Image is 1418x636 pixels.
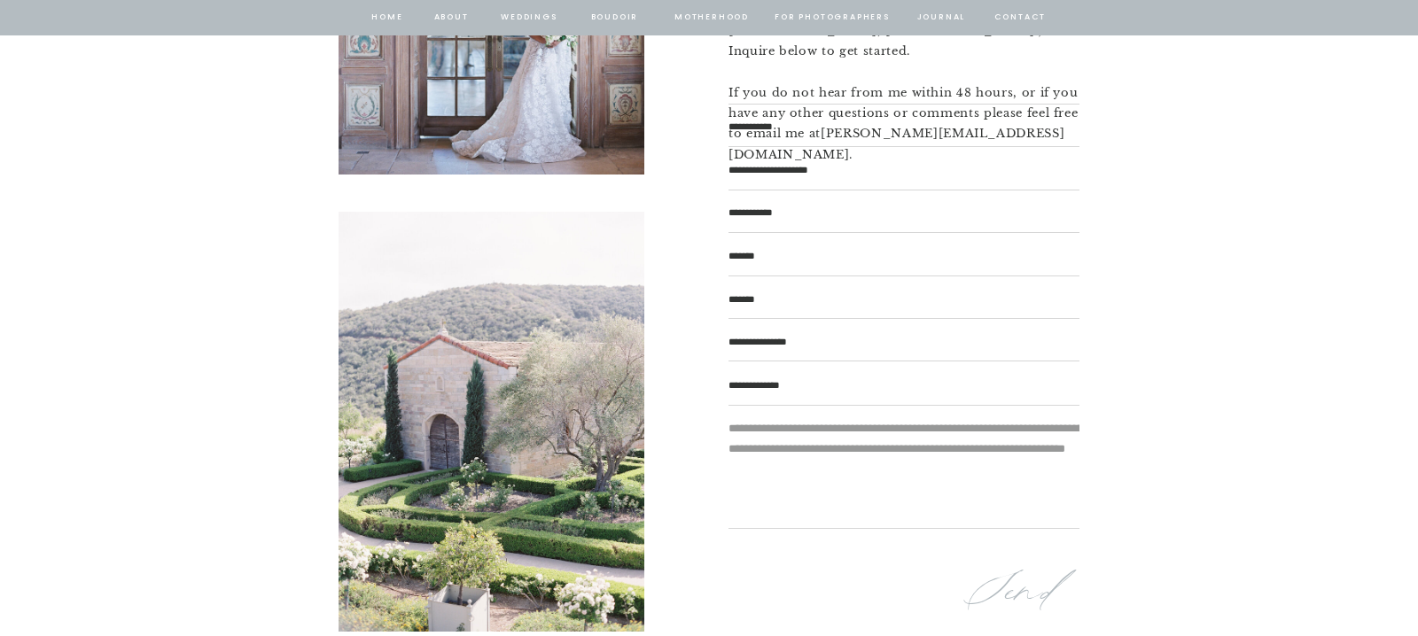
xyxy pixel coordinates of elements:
[432,10,470,26] a: about
[499,10,559,26] a: Weddings
[992,10,1048,26] a: contact
[370,10,404,26] a: home
[914,10,969,26] a: journal
[674,10,748,26] a: Motherhood
[962,561,1077,624] a: Send
[775,10,890,26] a: for photographers
[589,10,640,26] a: BOUDOIR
